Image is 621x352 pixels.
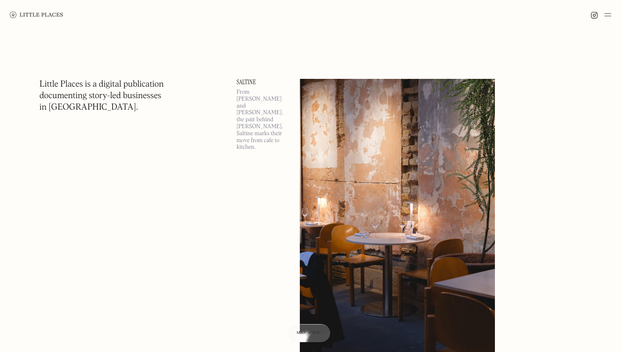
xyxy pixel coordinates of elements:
a: Saltine [237,79,290,85]
h1: Little Places is a digital publication documenting story-led businesses in [GEOGRAPHIC_DATA]. [39,79,164,113]
span: Map view [297,331,321,335]
a: Map view [287,324,331,342]
p: From [PERSON_NAME] and [PERSON_NAME], the pair behind [PERSON_NAME], Saltine marks their move fro... [237,89,290,151]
